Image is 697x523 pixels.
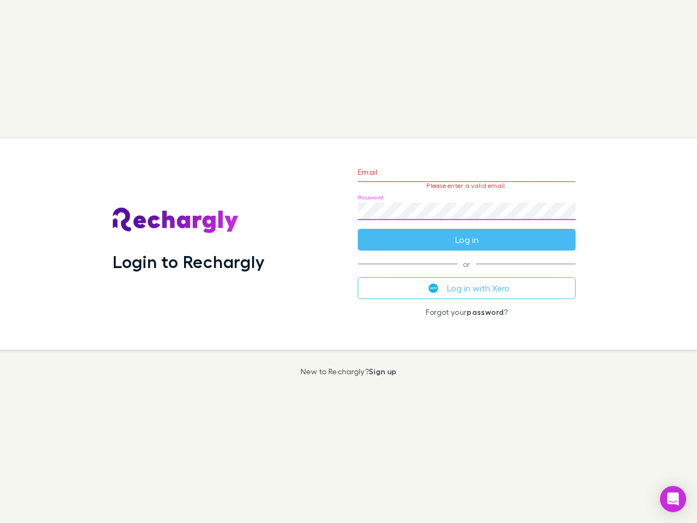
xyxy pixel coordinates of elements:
[113,251,265,272] h1: Login to Rechargly
[369,367,396,376] a: Sign up
[301,367,397,376] p: New to Rechargly?
[660,486,686,512] div: Open Intercom Messenger
[358,229,576,251] button: Log in
[358,308,576,317] p: Forgot your ?
[429,283,438,293] img: Xero's logo
[358,193,383,202] label: Password
[467,307,504,317] a: password
[113,208,239,234] img: Rechargly's Logo
[358,182,576,190] p: Please enter a valid email.
[358,277,576,299] button: Log in with Xero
